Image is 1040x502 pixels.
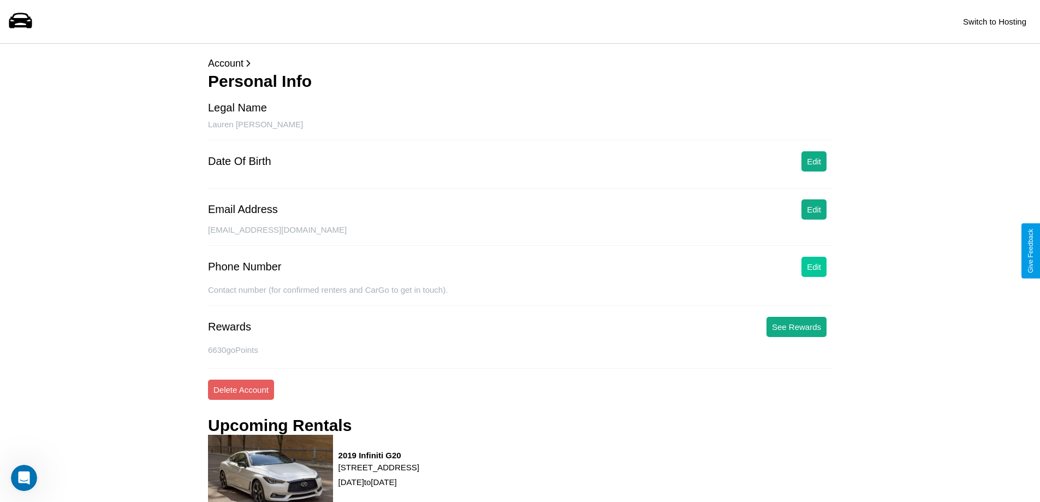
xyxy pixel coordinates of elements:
div: Contact number (for confirmed renters and CarGo to get in touch). [208,285,832,306]
button: Edit [801,257,827,277]
button: Delete Account [208,380,274,400]
div: Lauren [PERSON_NAME] [208,120,832,140]
button: See Rewards [766,317,827,337]
p: Account [208,55,832,72]
p: [STREET_ADDRESS] [338,460,419,475]
h3: Personal Info [208,72,832,91]
div: Rewards [208,321,251,333]
button: Edit [801,199,827,220]
h3: Upcoming Rentals [208,416,352,435]
div: Legal Name [208,102,267,114]
button: Edit [801,151,827,172]
div: Phone Number [208,261,282,273]
iframe: Intercom live chat [11,465,37,491]
h3: 2019 Infiniti G20 [338,451,419,460]
div: Email Address [208,203,278,216]
div: Date Of Birth [208,155,271,168]
button: Switch to Hosting [958,11,1032,32]
p: 6630 goPoints [208,342,832,357]
div: Give Feedback [1027,229,1035,273]
div: [EMAIL_ADDRESS][DOMAIN_NAME] [208,225,832,246]
p: [DATE] to [DATE] [338,475,419,489]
